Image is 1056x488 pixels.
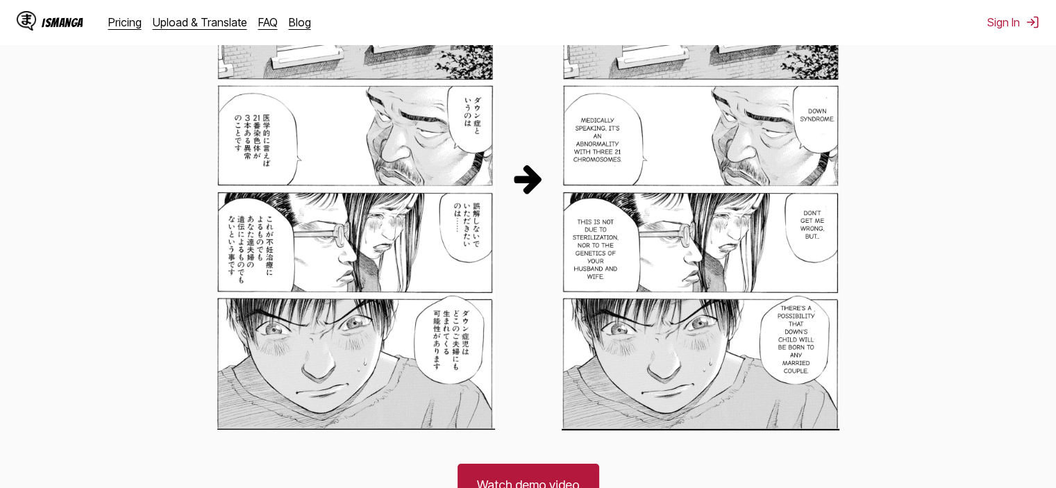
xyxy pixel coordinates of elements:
div: IsManga [42,16,83,29]
img: IsManga Logo [17,11,36,31]
a: Upload & Translate [153,15,247,29]
a: IsManga LogoIsManga [17,11,108,33]
img: Sign out [1025,15,1039,29]
a: Pricing [108,15,142,29]
button: Sign In [987,15,1039,29]
a: FAQ [258,15,278,29]
a: Blog [289,15,311,29]
img: Translation Process Arrow [512,162,545,195]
